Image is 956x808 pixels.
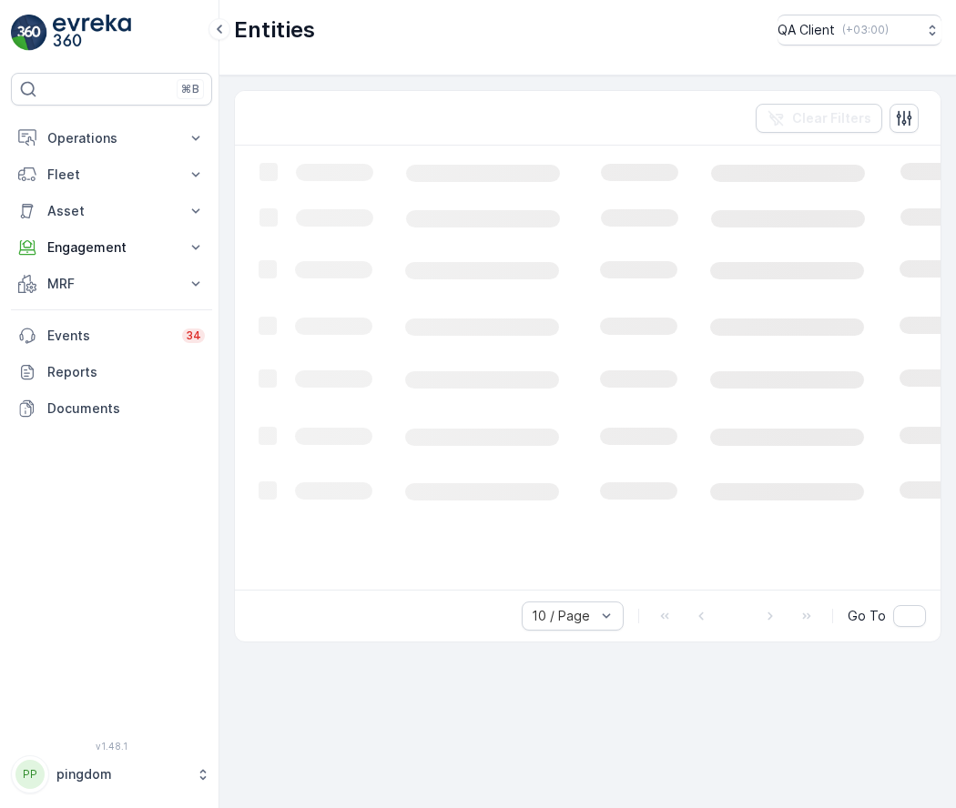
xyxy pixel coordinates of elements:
p: QA Client [778,21,835,39]
div: PP [15,760,45,789]
p: MRF [47,275,176,293]
p: pingdom [56,765,187,783]
img: logo [11,15,47,51]
p: Clear Filters [792,109,871,127]
p: ( +03:00 ) [842,23,889,37]
button: Asset [11,193,212,229]
a: Events34 [11,318,212,354]
p: Entities [234,15,315,45]
a: Reports [11,354,212,390]
p: Engagement [47,238,176,257]
button: Engagement [11,229,212,266]
p: Operations [47,129,176,147]
p: Events [47,327,171,345]
p: Fleet [47,166,176,184]
button: QA Client(+03:00) [778,15,941,45]
button: Operations [11,120,212,157]
button: MRF [11,266,212,302]
p: Documents [47,399,205,418]
a: Documents [11,390,212,427]
button: PPpingdom [11,755,212,793]
p: 34 [186,328,201,343]
p: ⌘B [181,82,199,96]
p: Reports [47,363,205,381]
p: Asset [47,202,176,220]
button: Clear Filters [756,104,882,133]
span: Go To [848,607,886,625]
span: v 1.48.1 [11,741,212,752]
img: logo_light-DOdMpM7g.png [53,15,131,51]
button: Fleet [11,157,212,193]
